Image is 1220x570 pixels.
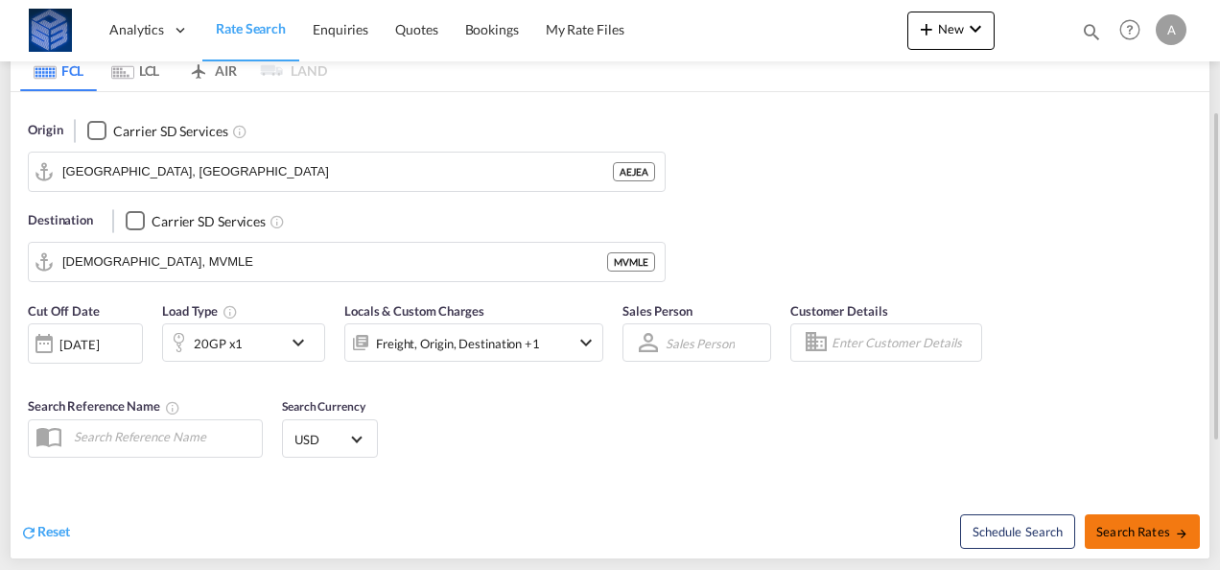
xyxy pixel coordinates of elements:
md-icon: Unchecked: Search for CY (Container Yard) services for all selected carriers.Checked : Search for... [232,124,247,139]
div: icon-refreshReset [20,522,70,543]
span: Sales Person [622,303,692,319]
div: 20GP x1icon-chevron-down [162,323,325,362]
div: [DATE] [28,323,143,364]
md-icon: icon-arrow-right [1175,527,1188,540]
md-icon: Select multiple loads to view rates [223,304,238,320]
md-icon: icon-airplane [187,59,210,74]
div: Freight Origin Destination Factory Stuffingicon-chevron-down [344,323,603,362]
md-icon: Your search will be saved by the below given name [165,400,180,416]
span: Analytics [109,20,164,39]
span: Bookings [465,21,519,37]
div: Freight Origin Destination Factory Stuffing [376,330,540,357]
md-datepicker: Select [28,362,42,388]
md-tab-item: AIR [174,49,250,91]
md-icon: icon-chevron-down [575,331,598,354]
input: Enter Customer Details [832,328,975,357]
div: Carrier SD Services [152,212,266,231]
span: My Rate Files [546,21,624,37]
div: Help [1114,13,1156,48]
span: Load Type [162,303,238,319]
md-select: Select Currency: $ USDUnited States Dollar [293,425,367,453]
div: icon-magnify [1081,21,1102,50]
span: Cut Off Date [28,303,100,319]
span: Reset [37,523,70,539]
div: MVMLE [607,252,655,272]
md-input-container: Male, MVMLE [29,243,665,281]
md-checkbox: Checkbox No Ink [87,121,227,141]
div: A [1156,14,1186,45]
span: Quotes [395,21,437,37]
md-icon: icon-chevron-down [964,17,987,40]
md-input-container: Jebel Ali, AEJEA [29,153,665,191]
input: Search Reference Name [64,422,262,451]
md-icon: icon-plus 400-fg [915,17,938,40]
button: Note: By default Schedule search will only considerorigin ports, destination ports and cut off da... [960,514,1075,549]
md-icon: icon-magnify [1081,21,1102,42]
span: USD [294,431,348,448]
span: Locals & Custom Charges [344,303,484,319]
md-icon: icon-refresh [20,524,37,541]
span: Enquiries [313,21,368,37]
md-checkbox: Checkbox No Ink [126,211,266,231]
span: Origin [28,121,62,140]
div: [DATE] [59,336,99,353]
md-icon: Unchecked: Search for CY (Container Yard) services for all selected carriers.Checked : Search for... [270,214,285,229]
md-select: Sales Person [664,329,737,357]
span: Rate Search [216,20,286,36]
div: Origin Checkbox No InkUnchecked: Search for CY (Container Yard) services for all selected carrier... [11,92,1209,558]
md-tab-item: LCL [97,49,174,91]
div: Carrier SD Services [113,122,227,141]
span: New [915,21,987,36]
div: AEJEA [613,162,655,181]
span: Search Rates [1096,524,1188,539]
input: Search by Port [62,157,613,186]
input: Search by Port [62,248,607,276]
span: Search Reference Name [28,398,180,414]
md-tab-item: FCL [20,49,97,91]
span: Search Currency [282,399,365,414]
md-pagination-wrapper: Use the left and right arrow keys to navigate between tabs [20,49,327,91]
md-icon: icon-chevron-down [287,331,319,354]
div: 20GP x1 [194,330,243,357]
img: fff785d0086311efa2d3e168b14c2f64.png [29,9,72,52]
span: Customer Details [790,303,887,319]
button: Search Ratesicon-arrow-right [1085,514,1200,549]
button: icon-plus 400-fgNewicon-chevron-down [907,12,995,50]
span: Help [1114,13,1146,46]
span: Destination [28,211,93,230]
